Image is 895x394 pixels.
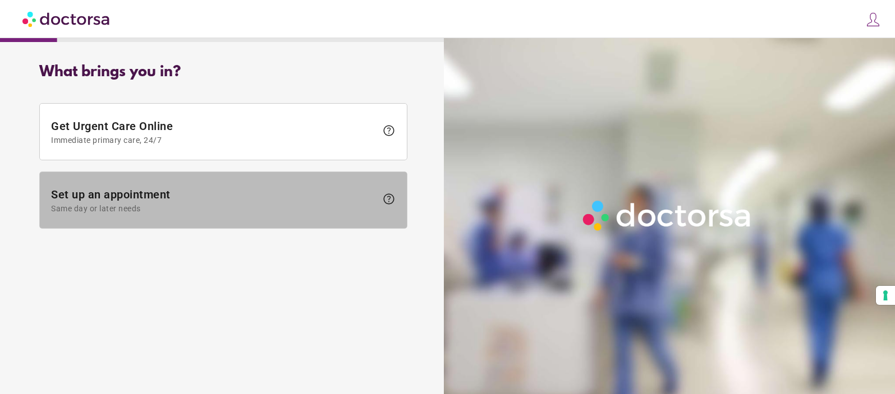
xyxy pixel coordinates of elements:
[876,286,895,305] button: Your consent preferences for tracking technologies
[51,119,377,145] span: Get Urgent Care Online
[39,64,407,81] div: What brings you in?
[51,204,377,213] span: Same day or later needs
[382,192,396,206] span: help
[51,136,377,145] span: Immediate primary care, 24/7
[382,124,396,137] span: help
[51,188,377,213] span: Set up an appointment
[22,6,111,31] img: Doctorsa.com
[578,196,757,235] img: Logo-Doctorsa-trans-White-partial-flat.png
[865,12,881,27] img: icons8-customer-100.png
